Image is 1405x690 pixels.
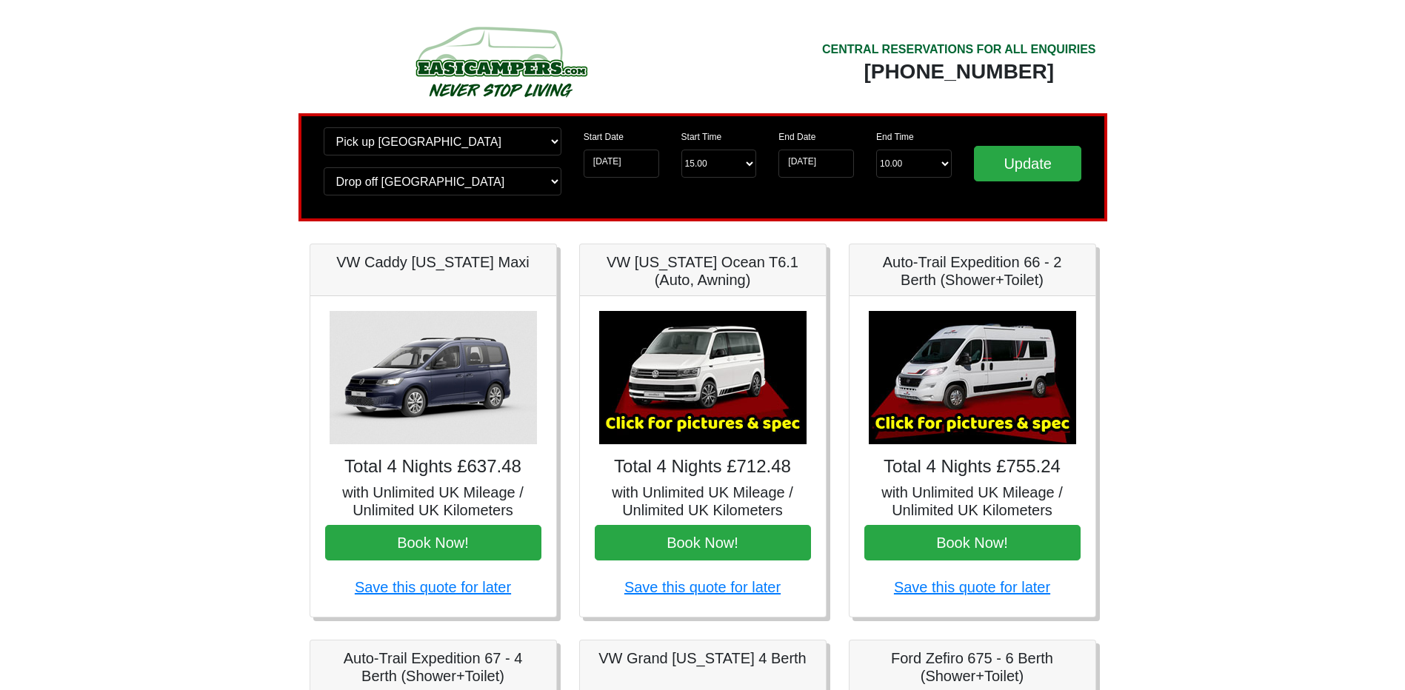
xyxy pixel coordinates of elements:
[595,649,811,667] h5: VW Grand [US_STATE] 4 Berth
[325,456,541,478] h4: Total 4 Nights £637.48
[864,253,1081,289] h5: Auto-Trail Expedition 66 - 2 Berth (Shower+Toilet)
[595,456,811,478] h4: Total 4 Nights £712.48
[778,130,815,144] label: End Date
[822,58,1096,85] div: [PHONE_NUMBER]
[584,130,624,144] label: Start Date
[595,253,811,289] h5: VW [US_STATE] Ocean T6.1 (Auto, Awning)
[599,311,807,444] img: VW California Ocean T6.1 (Auto, Awning)
[624,579,781,595] a: Save this quote for later
[355,579,511,595] a: Save this quote for later
[778,150,854,178] input: Return Date
[360,21,641,102] img: campers-checkout-logo.png
[876,130,914,144] label: End Time
[325,649,541,685] h5: Auto-Trail Expedition 67 - 4 Berth (Shower+Toilet)
[864,525,1081,560] button: Book Now!
[325,525,541,560] button: Book Now!
[325,483,541,519] h5: with Unlimited UK Mileage / Unlimited UK Kilometers
[864,649,1081,685] h5: Ford Zefiro 675 - 6 Berth (Shower+Toilet)
[864,483,1081,519] h5: with Unlimited UK Mileage / Unlimited UK Kilometers
[864,456,1081,478] h4: Total 4 Nights £755.24
[330,311,537,444] img: VW Caddy California Maxi
[595,525,811,560] button: Book Now!
[869,311,1076,444] img: Auto-Trail Expedition 66 - 2 Berth (Shower+Toilet)
[595,483,811,519] h5: with Unlimited UK Mileage / Unlimited UK Kilometers
[894,579,1050,595] a: Save this quote for later
[974,146,1082,181] input: Update
[681,130,722,144] label: Start Time
[822,41,1096,58] div: CENTRAL RESERVATIONS FOR ALL ENQUIRIES
[325,253,541,271] h5: VW Caddy [US_STATE] Maxi
[584,150,659,178] input: Start Date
